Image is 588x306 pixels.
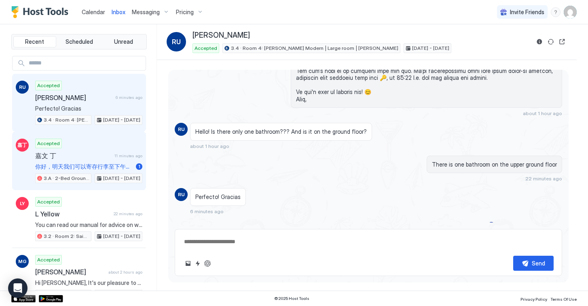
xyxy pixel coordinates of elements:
[203,259,212,268] button: ChatGPT Auto Reply
[138,163,140,169] span: 1
[112,9,125,15] span: Inbox
[114,38,133,45] span: Unread
[82,9,105,15] span: Calendar
[557,37,567,47] button: Open reservation
[190,143,229,149] span: about 1 hour ago
[513,256,554,271] button: Send
[550,294,577,303] a: Terms Of Use
[25,38,44,45] span: Recent
[11,6,72,18] a: Host Tools Logo
[231,45,398,52] span: 3.4 · Room 4: [PERSON_NAME] Modern | Large room | [PERSON_NAME]
[11,295,36,302] a: App Store
[523,110,562,116] span: about 1 hour ago
[66,38,93,45] span: Scheduled
[35,268,105,276] span: [PERSON_NAME]
[432,161,557,168] span: There is one bathroom on the upper ground floor
[102,36,145,47] button: Unread
[178,126,185,133] span: RU
[108,270,142,275] span: about 2 hours ago
[82,8,105,16] a: Calendar
[192,31,250,40] span: [PERSON_NAME]
[17,141,27,149] span: 嘉丁
[35,94,112,102] span: [PERSON_NAME]
[44,233,89,240] span: 3.2 · Room 2: Sainsbury's | Ground Floor | [GEOGRAPHIC_DATA]
[412,45,449,52] span: [DATE] - [DATE]
[274,296,309,301] span: © 2025 Host Tools
[35,279,142,287] span: Hi [PERSON_NAME], It's our pleasure to host you and we hope you're having a wonderful last evenin...
[546,37,556,47] button: Sync reservation
[487,220,562,231] button: Scheduled Messages
[18,258,27,265] span: MG
[39,295,63,302] a: Google Play Store
[190,208,224,214] span: 6 minutes ago
[195,45,217,52] span: Accepted
[520,297,547,302] span: Privacy Policy
[195,128,367,135] span: Hello! Is there only one bathroom??? And is it on the ground floor?
[20,200,25,207] span: LY
[114,211,142,216] span: 22 minutes ago
[25,56,146,70] input: Input Field
[35,152,111,160] span: 嘉文 丁
[13,36,56,47] button: Recent
[172,37,181,47] span: RU
[178,191,185,198] span: RU
[103,116,140,124] span: [DATE] - [DATE]
[176,9,194,16] span: Pricing
[195,193,241,201] span: Perfecto! Gracias
[550,297,577,302] span: Terms Of Use
[8,278,27,298] div: Open Intercom Messenger
[103,233,140,240] span: [DATE] - [DATE]
[510,9,544,16] span: Invite Friends
[37,82,60,89] span: Accepted
[37,198,60,205] span: Accepted
[103,175,140,182] span: [DATE] - [DATE]
[35,221,142,229] span: You can read our manual for advice on where to do laundry
[37,140,60,147] span: Accepted
[19,83,26,91] span: RU
[183,259,193,268] button: Upload image
[535,37,544,47] button: Reservation information
[132,9,160,16] span: Messaging
[551,7,561,17] div: menu
[35,163,133,170] span: 你好，明天我们可以寄存行李至下午4点吗，下午四点我们将取走行李，因为我们的航班是晚上九点LGW，我们准备下午4：30分出发去机场
[44,175,89,182] span: 3.A · 2-Bed Ground Floor Suite | Private Bath | [GEOGRAPHIC_DATA]
[193,259,203,268] button: Quick reply
[37,256,60,263] span: Accepted
[35,105,142,112] span: Perfecto! Gracias
[525,175,562,182] span: 22 minutes ago
[112,8,125,16] a: Inbox
[564,6,577,19] div: User profile
[11,34,147,49] div: tab-group
[44,116,89,124] span: 3.4 · Room 4: [PERSON_NAME] Modern | Large room | [PERSON_NAME]
[498,221,553,229] div: Scheduled Messages
[520,294,547,303] a: Privacy Policy
[114,153,142,158] span: 11 minutes ago
[58,36,101,47] button: Scheduled
[35,210,110,218] span: L Yellow
[116,95,142,100] span: 6 minutes ago
[532,259,545,267] div: Send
